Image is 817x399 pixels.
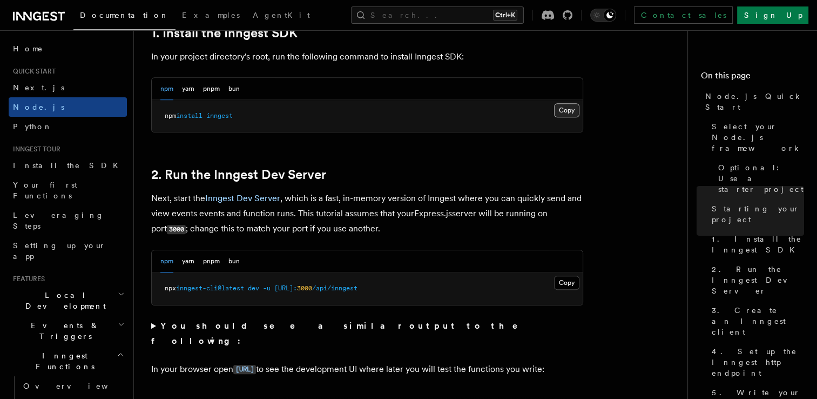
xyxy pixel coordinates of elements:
span: Examples [182,11,240,19]
span: Node.js Quick Start [705,91,804,112]
a: Optional: Use a starter project [714,158,804,199]
span: Home [13,43,43,54]
span: Starting your project [712,203,804,225]
span: 1. Install the Inngest SDK [712,234,804,255]
a: Contact sales [634,6,733,24]
span: Quick start [9,67,56,76]
a: 1. Install the Inngest SDK [151,25,298,41]
button: bun [228,250,240,272]
a: [URL] [233,364,256,374]
a: Documentation [73,3,175,30]
p: In your project directory's root, run the following command to install Inngest SDK: [151,49,583,64]
a: Node.js Quick Start [701,87,804,117]
button: Toggle dark mode [590,9,616,22]
a: Select your Node.js framework [707,117,804,158]
a: 1. Install the Inngest SDK [707,229,804,260]
a: 3. Create an Inngest client [707,301,804,342]
a: 2. Run the Inngest Dev Server [707,260,804,301]
p: In your browser open to see the development UI where later you will test the functions you write: [151,362,583,377]
span: 3000 [297,284,312,292]
button: pnpm [203,250,220,272]
button: Copy [554,103,579,117]
kbd: Ctrl+K [493,10,517,21]
a: Next.js [9,78,127,97]
code: 3000 [167,225,186,234]
span: npx [165,284,176,292]
button: npm [160,78,173,100]
a: 2. Run the Inngest Dev Server [151,167,326,182]
button: Inngest Functions [9,346,127,376]
a: AgentKit [246,3,316,29]
a: Your first Functions [9,175,127,205]
span: -u [263,284,271,292]
span: inngest-cli@latest [176,284,244,292]
span: Events & Triggers [9,320,118,342]
span: Local Development [9,290,118,311]
span: Select your Node.js framework [712,121,804,154]
span: inngest [206,112,233,119]
span: Install the SDK [13,161,125,170]
summary: You should see a similar output to the following: [151,318,583,349]
span: dev [248,284,259,292]
span: AgentKit [253,11,310,19]
button: Events & Triggers [9,316,127,346]
button: yarn [182,250,194,272]
a: Leveraging Steps [9,205,127,236]
a: Node.js [9,97,127,117]
a: Python [9,117,127,136]
strong: You should see a similar output to the following: [151,321,533,346]
span: Leveraging Steps [13,211,104,230]
span: /api/inngest [312,284,357,292]
span: 4. Set up the Inngest http endpoint [712,346,804,378]
span: Documentation [80,11,169,19]
a: Examples [175,3,246,29]
a: Home [9,39,127,58]
span: 3. Create an Inngest client [712,305,804,337]
span: Optional: Use a starter project [718,162,804,195]
a: Setting up your app [9,236,127,266]
button: Local Development [9,285,127,316]
span: [URL]: [274,284,297,292]
a: Install the SDK [9,156,127,175]
span: Next.js [13,83,64,92]
button: bun [228,78,240,100]
span: Overview [23,382,134,390]
a: Sign Up [737,6,808,24]
span: Setting up your app [13,241,106,261]
span: Python [13,122,52,131]
p: Next, start the , which is a fast, in-memory version of Inngest where you can quickly send and vi... [151,191,583,237]
span: Your first Functions [13,181,77,200]
h4: On this page [701,69,804,87]
span: Features [9,275,45,283]
span: Inngest Functions [9,350,117,372]
button: Copy [554,276,579,290]
button: npm [160,250,173,272]
span: install [176,112,202,119]
a: Overview [19,376,127,396]
span: Node.js [13,103,64,111]
span: 2. Run the Inngest Dev Server [712,264,804,296]
span: npm [165,112,176,119]
a: Inngest Dev Server [205,193,280,203]
button: Search...Ctrl+K [351,6,524,24]
code: [URL] [233,365,256,374]
button: yarn [182,78,194,100]
button: pnpm [203,78,220,100]
a: Starting your project [707,199,804,229]
span: Inngest tour [9,145,60,154]
a: 4. Set up the Inngest http endpoint [707,342,804,383]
